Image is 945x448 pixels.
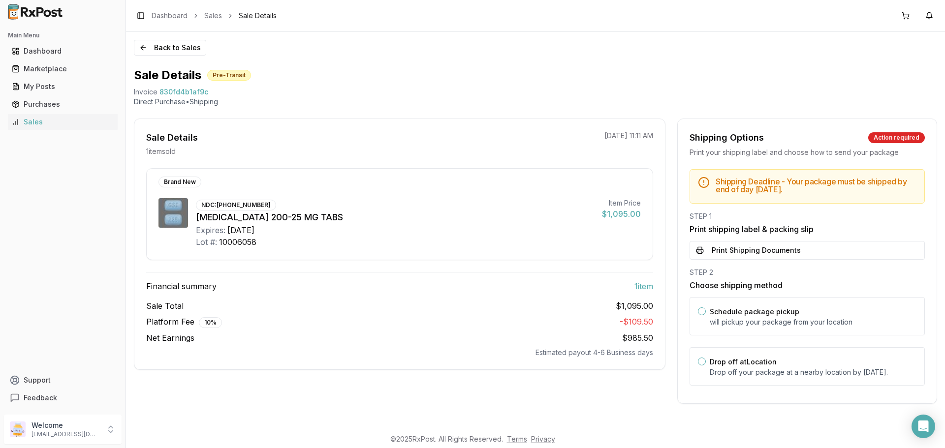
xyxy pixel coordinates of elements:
[152,11,277,21] nav: breadcrumb
[12,117,114,127] div: Sales
[10,421,26,437] img: User avatar
[196,210,594,224] div: [MEDICAL_DATA] 200-25 MG TABS
[146,131,198,145] div: Sale Details
[4,79,122,94] button: My Posts
[146,147,176,156] p: 1 item sold
[199,317,222,328] div: 10 %
[4,4,67,20] img: RxPost Logo
[4,114,122,130] button: Sales
[8,31,118,39] h2: Main Menu
[146,348,653,358] div: Estimated payout 4-6 Business days
[31,420,100,430] p: Welcome
[710,307,799,316] label: Schedule package pickup
[31,430,100,438] p: [EMAIL_ADDRESS][DOMAIN_NAME]
[159,87,208,97] span: 830fd4b1af9c
[12,99,114,109] div: Purchases
[134,40,206,56] button: Back to Sales
[227,224,254,236] div: [DATE]
[8,95,118,113] a: Purchases
[146,280,217,292] span: Financial summary
[134,87,157,97] div: Invoice
[146,332,194,344] span: Net Earnings
[690,279,925,291] h3: Choose shipping method
[219,236,256,248] div: 10006058
[604,131,653,141] p: [DATE] 11:11 AM
[196,236,217,248] div: Lot #:
[12,82,114,91] div: My Posts
[146,316,222,328] span: Platform Fee
[602,198,641,208] div: Item Price
[4,96,122,112] button: Purchases
[146,300,184,312] span: Sale Total
[634,280,653,292] span: 1 item
[690,211,925,221] div: STEP 1
[4,371,122,389] button: Support
[196,224,225,236] div: Expires:
[196,200,276,210] div: NDC: [PHONE_NUMBER]
[716,178,916,193] h5: Shipping Deadline - Your package must be shipped by end of day [DATE] .
[690,131,764,145] div: Shipping Options
[4,389,122,407] button: Feedback
[868,132,925,143] div: Action required
[690,148,925,157] div: Print your shipping label and choose how to send your package
[134,67,201,83] h1: Sale Details
[239,11,277,21] span: Sale Details
[4,43,122,59] button: Dashboard
[8,60,118,78] a: Marketplace
[531,435,555,443] a: Privacy
[158,177,201,187] div: Brand New
[620,317,653,327] span: - $109.50
[8,42,118,60] a: Dashboard
[204,11,222,21] a: Sales
[24,393,57,403] span: Feedback
[710,317,916,327] p: will pickup your package from your location
[207,70,251,81] div: Pre-Transit
[8,78,118,95] a: My Posts
[507,435,527,443] a: Terms
[8,113,118,131] a: Sales
[602,208,641,220] div: $1,095.00
[690,223,925,235] h3: Print shipping label & packing slip
[622,333,653,343] span: $985.50
[616,300,653,312] span: $1,095.00
[710,358,777,366] label: Drop off at Location
[152,11,188,21] a: Dashboard
[690,241,925,260] button: Print Shipping Documents
[12,64,114,74] div: Marketplace
[690,268,925,277] div: STEP 2
[912,415,935,438] div: Open Intercom Messenger
[134,97,937,107] p: Direct Purchase • Shipping
[158,198,188,228] img: Descovy 200-25 MG TABS
[4,61,122,77] button: Marketplace
[710,367,916,377] p: Drop off your package at a nearby location by [DATE] .
[12,46,114,56] div: Dashboard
